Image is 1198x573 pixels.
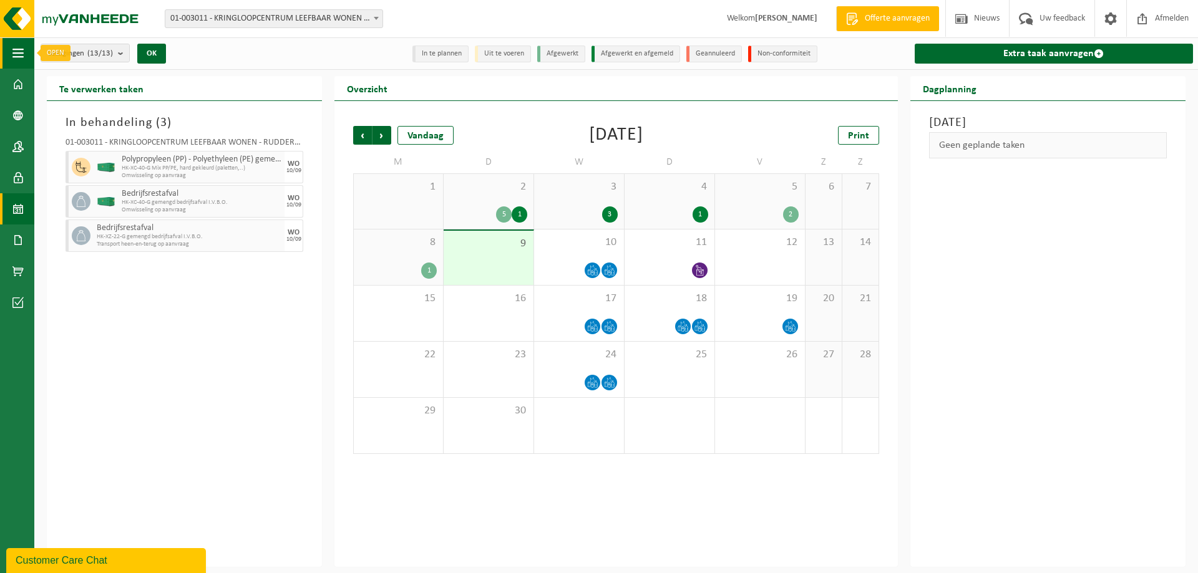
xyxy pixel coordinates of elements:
span: 17 [540,292,618,306]
span: 26 [721,348,799,362]
div: Vandaag [397,126,454,145]
span: 1 [360,180,437,194]
iframe: chat widget [6,546,208,573]
count: (13/13) [87,49,113,57]
li: Geannuleerd [686,46,742,62]
span: Omwisseling op aanvraag [122,206,281,214]
span: 24 [540,348,618,362]
span: Omwisseling op aanvraag [122,172,281,180]
span: Bedrijfsrestafval [97,223,281,233]
div: 1 [512,206,527,223]
span: 30 [450,404,527,418]
li: Non-conformiteit [748,46,817,62]
div: 01-003011 - KRINGLOOPCENTRUM LEEFBAAR WONEN - RUDDERVOORDE [66,138,303,151]
span: 14 [849,236,872,249]
div: WO [288,160,299,168]
div: Geen geplande taken [929,132,1167,158]
span: Bedrijfsrestafval [122,189,281,199]
div: WO [288,195,299,202]
span: Vorige [353,126,372,145]
span: 7 [849,180,872,194]
span: Volgende [373,126,391,145]
div: 1 [421,262,437,279]
div: 5 [496,206,512,223]
td: Z [806,151,842,173]
button: OK [137,44,166,64]
td: M [353,151,444,173]
span: 27 [812,348,835,362]
span: 8 [360,236,437,249]
span: 16 [450,292,527,306]
span: 3 [160,117,167,129]
span: 4 [631,180,708,194]
span: 6 [812,180,835,194]
span: 23 [450,348,527,362]
span: Polypropyleen (PP) - Polyethyleen (PE) gemengd, hard, gekleurd [122,155,281,165]
a: Extra taak aanvragen [915,44,1193,64]
span: Transport heen-en-terug op aanvraag [97,241,281,248]
div: 10/09 [286,168,301,174]
li: Afgewerkt en afgemeld [592,46,680,62]
span: 25 [631,348,708,362]
li: Uit te voeren [475,46,531,62]
td: Z [842,151,879,173]
button: Vestigingen(13/13) [41,44,130,62]
td: W [534,151,625,173]
h2: Te verwerken taken [47,76,156,100]
li: In te plannen [412,46,469,62]
div: [DATE] [589,126,643,145]
div: 10/09 [286,202,301,208]
h2: Overzicht [334,76,400,100]
span: 15 [360,292,437,306]
span: 28 [849,348,872,362]
strong: [PERSON_NAME] [755,14,817,23]
span: 12 [721,236,799,249]
span: 19 [721,292,799,306]
span: HK-XC-40-G Mix PP/PE, hard gekleurd (paletten,..) [122,165,281,172]
a: Print [838,126,879,145]
div: 1 [693,206,708,223]
span: 18 [631,292,708,306]
span: 29 [360,404,437,418]
span: 21 [849,292,872,306]
span: 5 [721,180,799,194]
span: 22 [360,348,437,362]
span: 10 [540,236,618,249]
h3: In behandeling ( ) [66,113,303,132]
div: 2 [783,206,799,223]
td: D [625,151,715,173]
span: Vestigingen [47,44,113,63]
span: HK-XC-40-G gemengd bedrijfsafval I.V.B.O. [122,199,281,206]
h2: Dagplanning [910,76,989,100]
li: Afgewerkt [537,46,585,62]
div: WO [288,229,299,236]
span: 3 [540,180,618,194]
span: 01-003011 - KRINGLOOPCENTRUM LEEFBAAR WONEN - RUDDERVOORDE [165,10,382,27]
div: 10/09 [286,236,301,243]
img: HK-XC-40-GN-00 [97,163,115,172]
span: HK-XZ-22-G gemengd bedrijfsafval I.V.B.O. [97,233,281,241]
td: V [715,151,806,173]
span: 9 [450,237,527,251]
div: 3 [602,206,618,223]
td: D [444,151,534,173]
img: HK-XC-40-GN-00 [97,197,115,206]
span: 20 [812,292,835,306]
span: 13 [812,236,835,249]
h3: [DATE] [929,113,1167,132]
a: Offerte aanvragen [836,6,939,31]
span: 11 [631,236,708,249]
span: Print [848,131,869,141]
span: 2 [450,180,527,194]
span: Offerte aanvragen [862,12,933,25]
span: 01-003011 - KRINGLOOPCENTRUM LEEFBAAR WONEN - RUDDERVOORDE [165,9,383,28]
